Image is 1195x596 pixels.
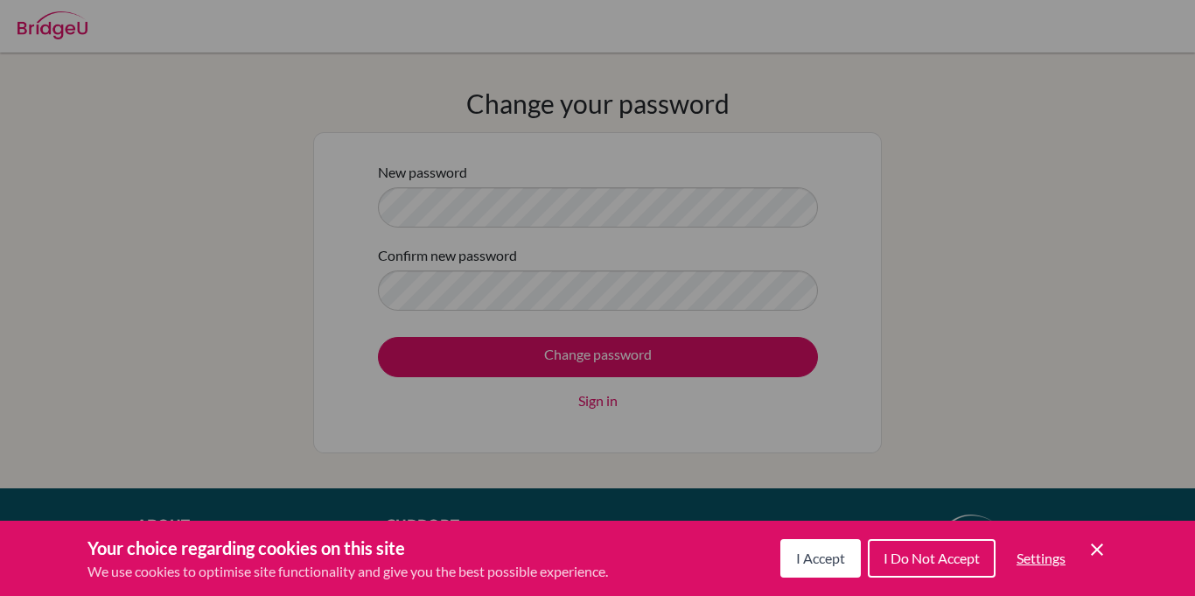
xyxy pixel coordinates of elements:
[1003,541,1080,576] button: Settings
[87,561,608,582] p: We use cookies to optimise site functionality and give you the best possible experience.
[87,535,608,561] h3: Your choice regarding cookies on this site
[780,539,861,578] button: I Accept
[1087,539,1108,560] button: Save and close
[884,550,980,566] span: I Do Not Accept
[1017,550,1066,566] span: Settings
[796,550,845,566] span: I Accept
[868,539,996,578] button: I Do Not Accept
